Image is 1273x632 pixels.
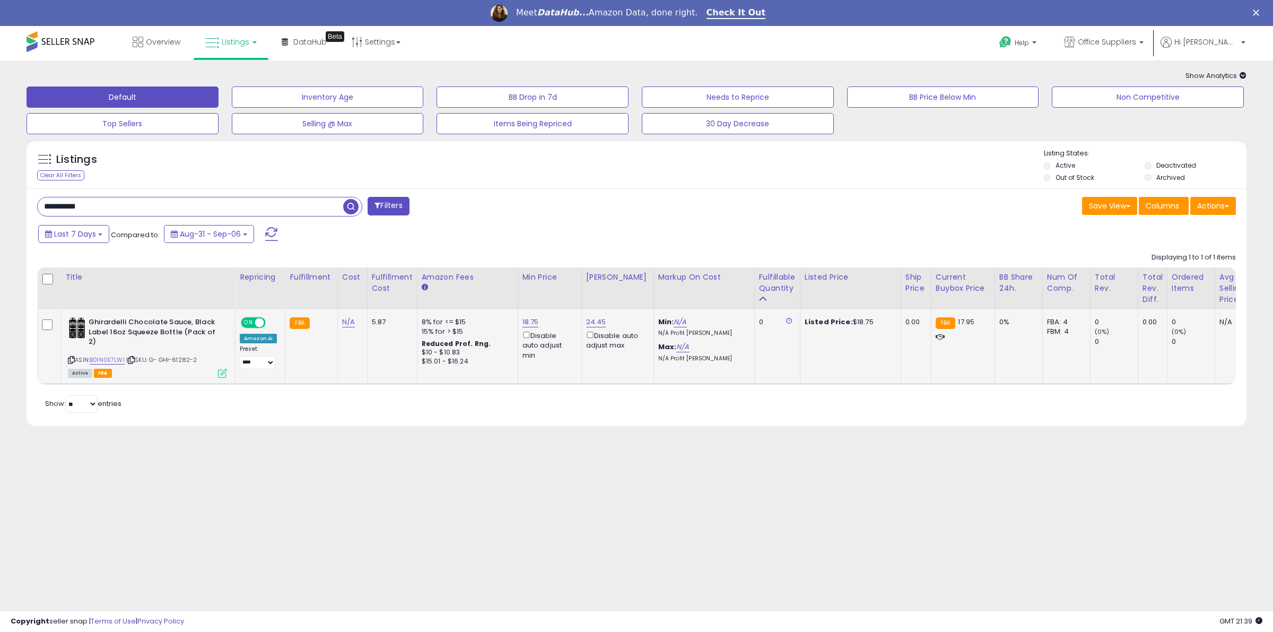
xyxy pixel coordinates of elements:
span: 17.95 [958,317,974,327]
div: Meet Amazon Data, done right. [516,7,698,18]
button: Inventory Age [232,86,424,108]
button: Needs to Reprice [642,86,834,108]
div: 0 [1172,317,1215,327]
div: Listed Price [805,272,896,283]
h5: Listings [56,152,97,167]
span: All listings currently available for purchase on Amazon [68,369,92,378]
small: Amazon Fees. [422,283,428,292]
span: Show Analytics [1185,71,1246,81]
span: | SKU: G- GHI-61282-2 [126,356,197,364]
span: Hi [PERSON_NAME] [1174,37,1238,47]
small: (0%) [1172,327,1187,336]
span: Columns [1146,201,1179,211]
button: Default [27,86,219,108]
div: $18.75 [805,317,893,327]
button: Actions [1190,197,1236,215]
a: 18.75 [522,317,539,327]
b: Min: [658,317,674,327]
label: Archived [1156,173,1185,182]
div: Tooltip anchor [326,31,344,42]
a: Hi [PERSON_NAME] [1161,37,1245,60]
div: Total Rev. Diff. [1143,272,1163,305]
a: DataHub [274,26,335,58]
button: Columns [1139,197,1189,215]
label: Deactivated [1156,161,1196,170]
button: 30 Day Decrease [642,113,834,134]
div: 0 [1172,337,1215,347]
span: Office Suppliers [1078,37,1136,47]
a: N/A [676,342,689,352]
div: 15% for > $15 [422,327,510,336]
span: Overview [146,37,180,47]
a: Listings [197,26,265,58]
button: Selling @ Max [232,113,424,134]
img: Profile image for Georgie [491,5,508,22]
small: FBA [936,317,955,329]
small: (0%) [1095,327,1110,336]
b: Reduced Prof. Rng. [422,339,491,348]
div: Title [65,272,231,283]
div: Min Price [522,272,577,283]
div: Displaying 1 to 1 of 1 items [1152,253,1236,263]
i: Get Help [999,36,1012,49]
div: $15.01 - $16.24 [422,357,510,366]
div: Markup on Cost [658,272,750,283]
div: $10 - $10.83 [422,348,510,357]
a: Office Suppliers [1056,26,1152,60]
span: OFF [264,318,281,327]
div: Total Rev. [1095,272,1134,294]
img: 41LwQRvUgpL._SL40_.jpg [68,317,86,339]
span: Show: entries [45,399,121,409]
span: DataHub [293,37,327,47]
div: Current Buybox Price [936,272,990,294]
div: Disable auto adjust min [522,330,573,360]
b: Ghirardelli Chocolate Sauce, Black Label 16oz Squeeze Bottle (Pack of 2) [89,317,217,350]
span: FBA [94,369,112,378]
div: Cost [342,272,363,283]
div: 5.87 [372,317,409,327]
a: Help [991,28,1047,60]
a: B01N0E7LWI [90,356,125,365]
button: Non Competitive [1052,86,1244,108]
div: 0.00 [1143,317,1159,327]
p: Listing States: [1044,149,1247,159]
button: BB Drop in 7d [437,86,629,108]
div: Repricing [240,272,281,283]
p: N/A Profit [PERSON_NAME] [658,330,746,337]
div: Disable auto adjust max [586,330,646,350]
span: ON [242,318,255,327]
div: 8% for <= $15 [422,317,510,327]
a: 24.45 [586,317,606,327]
div: Fulfillment [290,272,333,283]
div: BB Share 24h. [999,272,1038,294]
a: N/A [342,317,355,327]
b: Max: [658,342,677,352]
div: Fulfillment Cost [372,272,413,294]
th: The percentage added to the cost of goods (COGS) that forms the calculator for Min & Max prices. [653,267,754,309]
div: FBA: 4 [1047,317,1082,327]
div: 0 [1095,337,1138,347]
div: 0.00 [905,317,923,327]
div: 0 [1095,317,1138,327]
button: Items Being Repriced [437,113,629,134]
span: Help [1015,38,1029,47]
button: Top Sellers [27,113,219,134]
div: FBM: 4 [1047,327,1082,336]
b: Listed Price: [805,317,853,327]
span: Compared to: [111,230,160,240]
a: N/A [674,317,686,327]
a: Overview [125,26,188,58]
div: Ordered Items [1172,272,1210,294]
div: Avg Selling Price [1219,272,1258,305]
span: Last 7 Days [54,229,96,239]
div: ASIN: [68,317,227,376]
p: N/A Profit [PERSON_NAME] [658,355,746,362]
div: 0% [999,317,1034,327]
div: Fulfillable Quantity [759,272,796,294]
span: Listings [222,37,249,47]
a: Settings [344,26,408,58]
div: Preset: [240,345,277,369]
div: Ship Price [905,272,927,294]
div: Clear All Filters [37,170,84,180]
label: Active [1056,161,1075,170]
